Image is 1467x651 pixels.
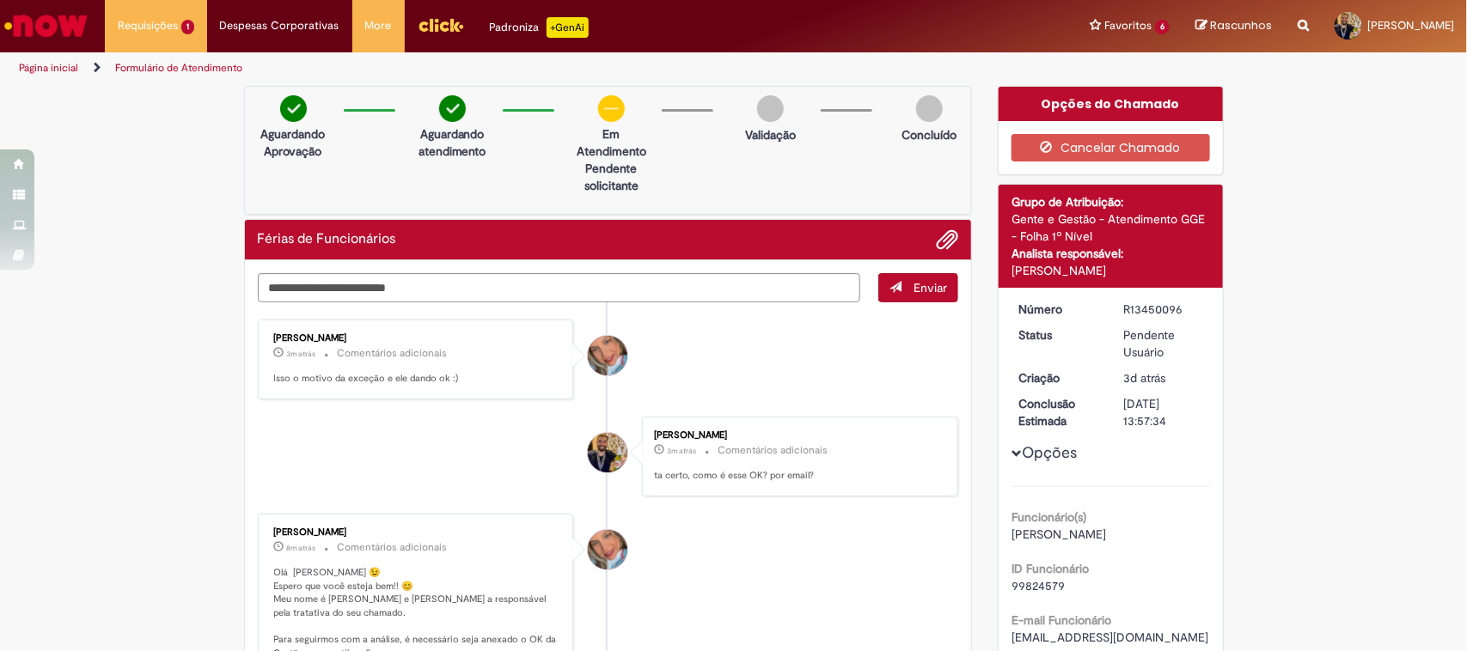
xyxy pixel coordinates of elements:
[338,540,448,555] small: Comentários adicionais
[588,433,627,472] div: Joao Pedro Lopes De Barros
[418,12,464,38] img: click_logo_yellow_360x200.png
[588,336,627,375] div: Jacqueline Andrade Galani
[902,126,957,143] p: Concluído
[1124,370,1166,386] time: 26/08/2025 17:53:05
[274,527,560,538] div: [PERSON_NAME]
[547,17,589,38] p: +GenAi
[19,61,78,75] a: Página inicial
[274,372,560,386] p: Isso o motivo da exceção e ele dando ok :)
[1124,395,1204,429] div: [DATE] 13:57:34
[878,273,958,302] button: Enviar
[287,543,316,553] span: 8m atrás
[287,349,316,359] span: 3m atrás
[936,228,958,251] button: Adicionar anexos
[757,95,784,122] img: img-circle-grey.png
[258,232,396,247] h2: Férias de Funcionários Histórico de tíquete
[1012,210,1210,245] div: Gente e Gestão - Atendimento GGE - Folha 1º Nível
[1012,561,1089,576] b: ID Funcionário
[1006,369,1111,386] dt: Criação
[1124,301,1204,318] div: R13450096
[1006,301,1111,318] dt: Número
[654,430,940,441] div: [PERSON_NAME]
[654,469,940,483] p: ta certo, como é esse OK? por email?
[1012,262,1210,279] div: [PERSON_NAME]
[1006,395,1111,429] dt: Conclusão Estimada
[1124,370,1166,386] span: 3d atrás
[115,61,242,75] a: Formulário de Atendimento
[999,87,1223,121] div: Opções do Chamado
[287,543,316,553] time: 29/08/2025 16:28:21
[287,349,316,359] time: 29/08/2025 16:33:35
[280,95,307,122] img: check-circle-green.png
[1006,326,1111,344] dt: Status
[570,160,653,194] p: Pendente solicitante
[181,20,194,34] span: 1
[1012,630,1208,645] span: [EMAIL_ADDRESS][DOMAIN_NAME]
[1012,245,1210,262] div: Analista responsável:
[1012,509,1086,525] b: Funcionário(s)
[570,125,653,160] p: Em Atendimento
[13,52,965,84] ul: Trilhas de página
[1104,17,1152,34] span: Favoritos
[338,346,448,361] small: Comentários adicionais
[490,17,589,38] div: Padroniza
[2,9,90,43] img: ServiceNow
[1155,20,1170,34] span: 6
[718,443,828,458] small: Comentários adicionais
[1124,369,1204,386] div: 26/08/2025 17:53:05
[411,125,494,160] p: Aguardando atendimento
[1210,17,1272,33] span: Rascunhos
[598,95,625,122] img: circle-minus.png
[1012,578,1065,593] span: 99824579
[365,17,392,34] span: More
[916,95,943,122] img: img-circle-grey.png
[1195,18,1272,34] a: Rascunhos
[1012,612,1111,628] b: E-mail Funcionário
[667,446,696,456] time: 29/08/2025 16:32:47
[1367,18,1454,33] span: [PERSON_NAME]
[258,273,861,303] textarea: Digite sua mensagem aqui...
[439,95,466,122] img: check-circle-green.png
[588,530,627,569] div: Jacqueline Andrade Galani
[118,17,178,34] span: Requisições
[1012,193,1210,210] div: Grupo de Atribuição:
[667,446,696,456] span: 3m atrás
[914,280,947,295] span: Enviar
[220,17,339,34] span: Despesas Corporativas
[745,126,796,143] p: Validação
[274,333,560,344] div: [PERSON_NAME]
[252,125,335,160] p: Aguardando Aprovação
[1012,134,1210,161] button: Cancelar Chamado
[1124,326,1204,361] div: Pendente Usuário
[1012,526,1106,542] span: [PERSON_NAME]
